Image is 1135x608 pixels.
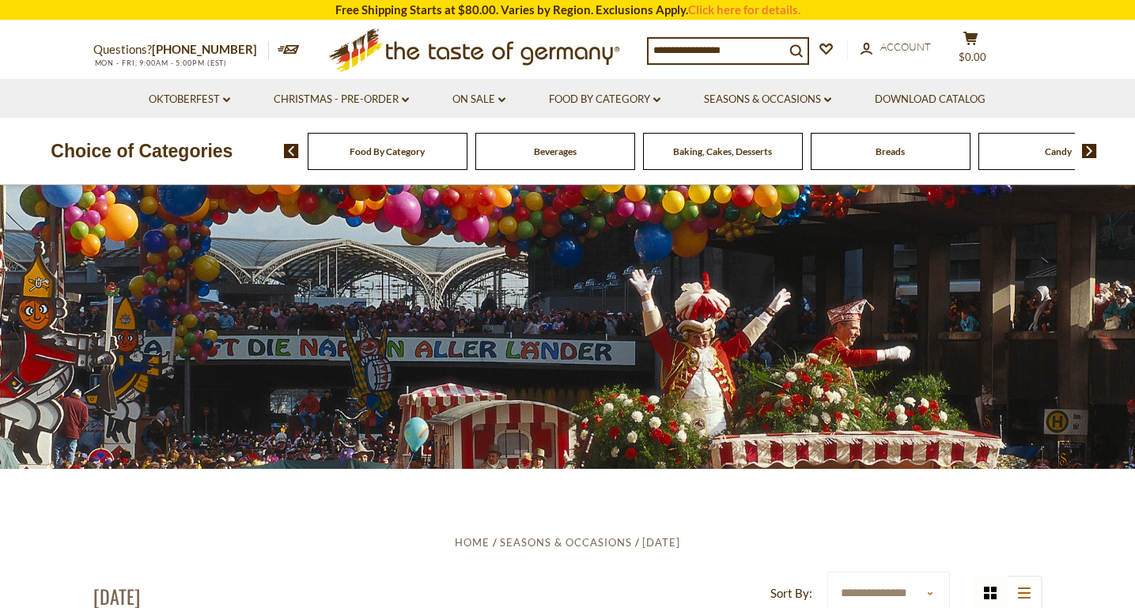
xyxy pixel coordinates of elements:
[534,145,577,157] a: Beverages
[704,91,831,108] a: Seasons & Occasions
[274,91,409,108] a: Christmas - PRE-ORDER
[149,91,230,108] a: Oktoberfest
[880,40,931,53] span: Account
[770,583,812,603] label: Sort By:
[452,91,505,108] a: On Sale
[152,42,257,56] a: [PHONE_NUMBER]
[948,31,995,70] button: $0.00
[1045,145,1072,157] a: Candy
[861,39,931,56] a: Account
[549,91,660,108] a: Food By Category
[500,536,632,549] a: Seasons & Occasions
[959,51,986,63] span: $0.00
[93,59,228,67] span: MON - FRI, 9:00AM - 5:00PM (EST)
[876,145,905,157] a: Breads
[93,584,140,608] h1: [DATE]
[688,2,800,17] a: Click here for details.
[642,536,680,549] a: [DATE]
[1082,144,1097,158] img: next arrow
[875,91,986,108] a: Download Catalog
[350,145,425,157] a: Food By Category
[284,144,299,158] img: previous arrow
[93,40,269,60] p: Questions?
[673,145,772,157] a: Baking, Cakes, Desserts
[455,536,490,549] a: Home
